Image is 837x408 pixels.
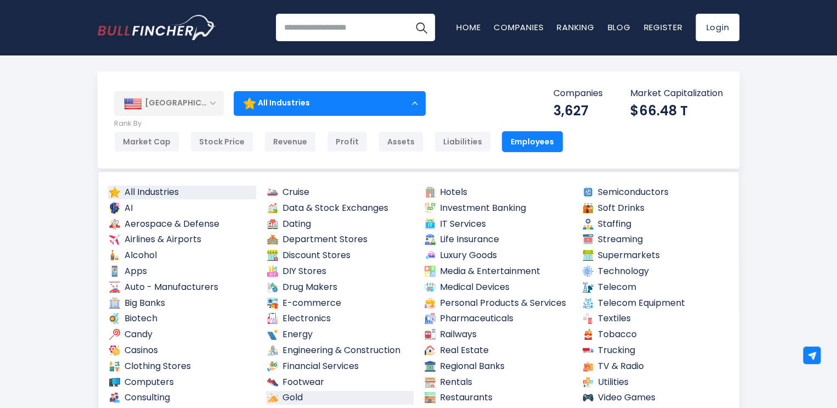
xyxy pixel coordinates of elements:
a: Alcohol [108,249,256,262]
a: Restaurants [423,391,572,405]
a: Rentals [423,376,572,389]
a: Streaming [581,233,729,247]
a: Biotech [108,312,256,326]
a: Engineering & Construction [266,344,414,357]
a: Dating [266,217,414,231]
a: Footwear [266,376,414,389]
a: Department Stores [266,233,414,247]
a: Register [643,21,682,33]
a: Medical Devices [423,281,572,294]
div: Profit [327,131,367,152]
div: Employees [502,131,563,152]
a: Life Insurance [423,233,572,247]
a: Data & Stock Exchanges [266,202,414,215]
a: Big Banks [108,297,256,310]
div: [GEOGRAPHIC_DATA] [114,91,224,115]
a: Airlines & Airports [108,233,256,247]
a: Consulting [108,391,256,405]
a: Pharmaceuticals [423,312,572,326]
a: Real Estate [423,344,572,357]
a: Discount Stores [266,249,414,262]
div: Assets [378,131,423,152]
p: Companies [553,88,603,99]
a: Computers [108,376,256,389]
a: AI [108,202,256,215]
a: Ranking [557,21,594,33]
a: Soft Drinks [581,202,729,215]
div: Market Cap [114,131,179,152]
a: Utilities [581,376,729,389]
a: Technology [581,265,729,278]
a: Regional Banks [423,360,572,373]
a: Energy [266,328,414,342]
a: Companies [494,21,544,33]
a: Drug Makers [266,281,414,294]
a: Apps [108,265,256,278]
a: Tobacco [581,328,729,342]
a: Trucking [581,344,729,357]
a: E-commerce [266,297,414,310]
a: Aerospace & Defense [108,217,256,231]
a: Telecom [581,281,729,294]
div: $66.48 T [630,102,723,119]
div: 3,627 [553,102,603,119]
a: Video Games [581,391,729,405]
a: Financial Services [266,360,414,373]
a: Go to homepage [98,15,216,40]
div: Revenue [264,131,316,152]
a: Auto - Manufacturers [108,281,256,294]
a: Home [456,21,480,33]
button: Search [408,14,435,41]
a: TV & Radio [581,360,729,373]
a: IT Services [423,217,572,231]
a: Blog [607,21,630,33]
a: Electronics [266,312,414,326]
a: Hotels [423,186,572,199]
a: All Industries [108,186,256,199]
a: Telecom Equipment [581,297,729,310]
a: Clothing Stores [108,360,256,373]
a: Gold [266,391,414,405]
a: Luxury Goods [423,249,572,262]
a: Cruise [266,186,414,199]
div: Stock Price [190,131,253,152]
img: Bullfincher logo [98,15,216,40]
a: Personal Products & Services [423,297,572,310]
a: Textiles [581,312,729,326]
a: Semiconductors [581,186,729,199]
a: Staffing [581,217,729,231]
div: All Industries [234,91,426,116]
a: DIY Stores [266,265,414,278]
a: Login [695,14,739,41]
a: Casinos [108,344,256,357]
p: Rank By [114,119,563,128]
a: Media & Entertainment [423,265,572,278]
a: Supermarkets [581,249,729,262]
a: Railways [423,328,572,342]
a: Candy [108,328,256,342]
p: Market Capitalization [630,88,723,99]
a: Investment Banking [423,202,572,215]
div: Liabilities [434,131,491,152]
